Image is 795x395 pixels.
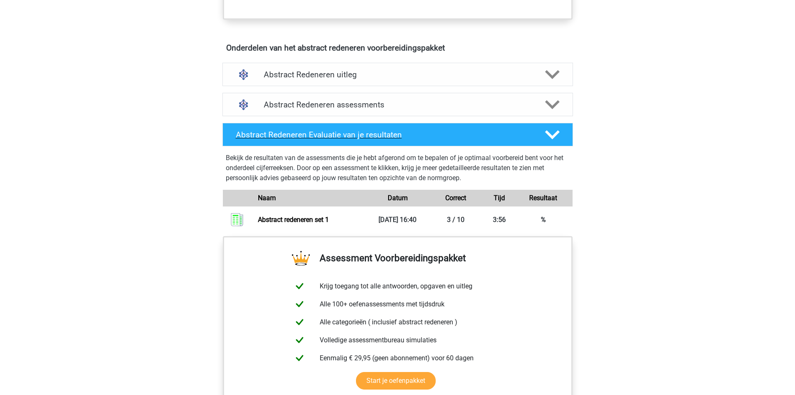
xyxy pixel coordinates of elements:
[264,70,532,79] h4: Abstract Redeneren uitleg
[368,193,427,203] div: Datum
[356,372,436,390] a: Start je oefenpakket
[226,153,570,183] p: Bekijk de resultaten van de assessments die je hebt afgerond om te bepalen of je optimaal voorber...
[514,193,573,203] div: Resultaat
[258,216,329,224] a: Abstract redeneren set 1
[427,193,485,203] div: Correct
[252,193,368,203] div: Naam
[233,94,254,115] img: abstract redeneren assessments
[233,64,254,85] img: abstract redeneren uitleg
[219,63,576,86] a: uitleg Abstract Redeneren uitleg
[219,123,576,146] a: Abstract Redeneren Evaluatie van je resultaten
[219,93,576,116] a: assessments Abstract Redeneren assessments
[485,193,514,203] div: Tijd
[226,43,569,53] h4: Onderdelen van het abstract redeneren voorbereidingspakket
[236,130,532,140] h4: Abstract Redeneren Evaluatie van je resultaten
[264,100,532,110] h4: Abstract Redeneren assessments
